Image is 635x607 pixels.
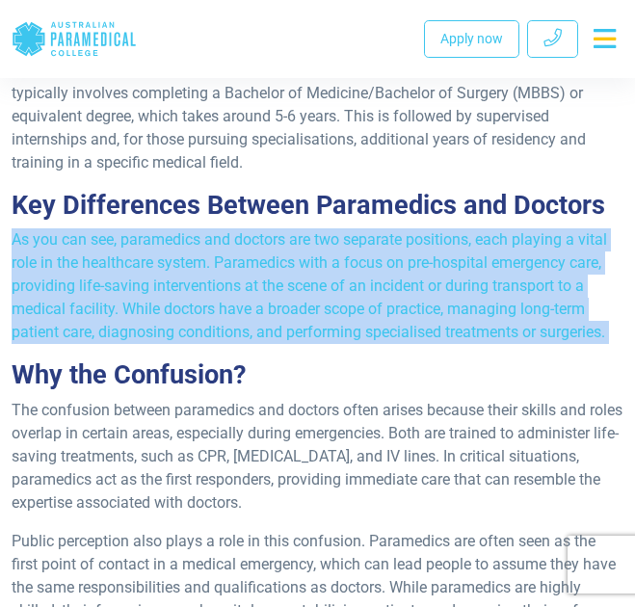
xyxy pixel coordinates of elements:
a: Apply now [424,20,519,58]
a: Australian Paramedical College [12,8,137,70]
h2: Why the Confusion? [12,359,623,391]
p: As you can see, paramedics and doctors are two separate positions, each playing a vital role in t... [12,228,623,344]
p: Becoming a doctor requires extensive education and training. In [GEOGRAPHIC_DATA], this typically... [12,59,623,174]
p: The confusion between paramedics and doctors often arises because their skills and roles overlap ... [12,399,623,515]
button: Toggle navigation [586,21,623,56]
h2: Key Differences Between Paramedics and Doctors [12,190,623,222]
